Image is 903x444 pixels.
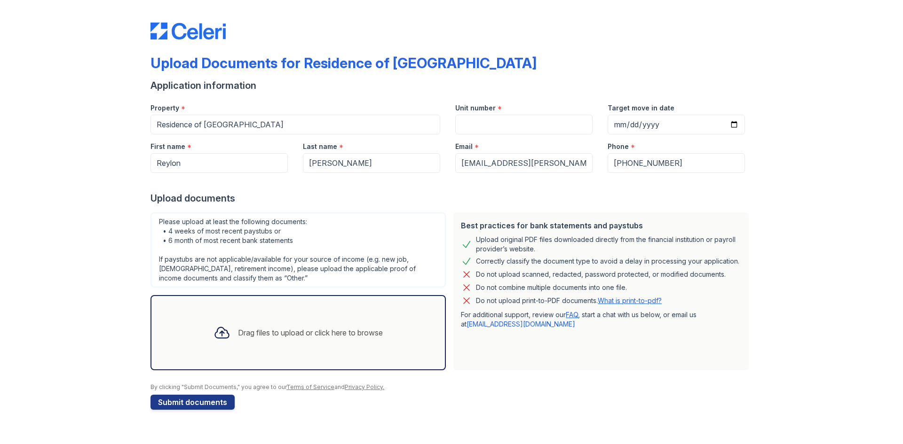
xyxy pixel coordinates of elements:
img: CE_Logo_Blue-a8612792a0a2168367f1c8372b55b34899dd931a85d93a1a3d3e32e68fde9ad4.png [150,23,226,39]
a: FAQ [566,311,578,319]
div: Correctly classify the document type to avoid a delay in processing your application. [476,256,739,267]
label: Property [150,103,179,113]
a: [EMAIL_ADDRESS][DOMAIN_NAME] [467,320,575,328]
div: Application information [150,79,752,92]
div: By clicking "Submit Documents," you agree to our and [150,383,752,391]
p: Do not upload print-to-PDF documents. [476,296,662,305]
a: Terms of Service [286,383,334,390]
div: Please upload at least the following documents: • 4 weeks of most recent paystubs or • 6 month of... [150,212,446,288]
div: Upload documents [150,192,752,205]
label: Target move in date [608,103,674,113]
div: Upload Documents for Residence of [GEOGRAPHIC_DATA] [150,55,537,71]
label: Email [455,142,473,151]
div: Best practices for bank statements and paystubs [461,220,741,231]
div: Do not combine multiple documents into one file. [476,282,627,293]
p: For additional support, review our , start a chat with us below, or email us at [461,310,741,329]
label: Unit number [455,103,496,113]
label: First name [150,142,185,151]
div: Drag files to upload or click here to browse [238,327,383,338]
a: Privacy Policy. [345,383,384,390]
button: Submit documents [150,395,235,410]
label: Phone [608,142,629,151]
label: Last name [303,142,337,151]
a: What is print-to-pdf? [598,296,662,304]
div: Do not upload scanned, redacted, password protected, or modified documents. [476,269,726,280]
div: Upload original PDF files downloaded directly from the financial institution or payroll provider’... [476,235,741,254]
